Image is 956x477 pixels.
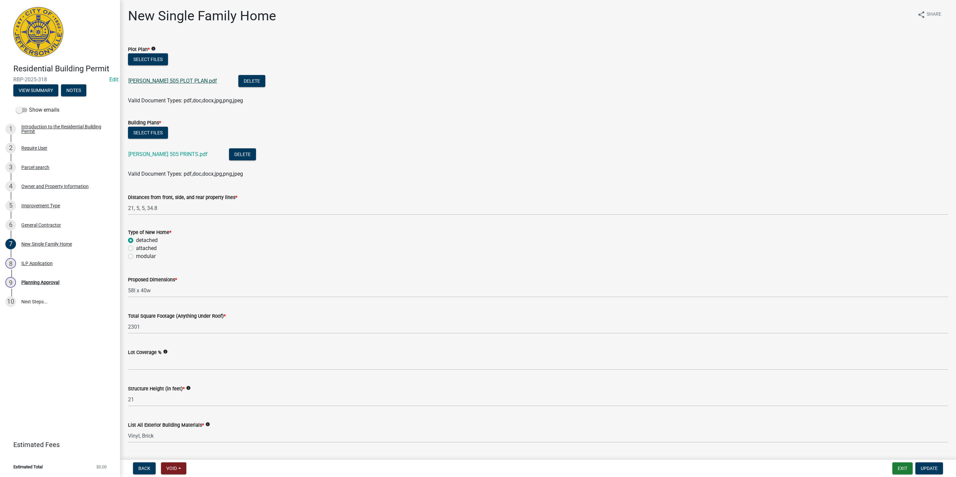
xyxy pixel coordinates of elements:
label: Lot Coverage % [128,350,162,355]
i: info [186,386,191,390]
div: Owner and Property Information [21,184,89,189]
label: Proposed Dimensions [128,278,177,282]
button: Back [133,462,156,474]
wm-modal-confirm: Delete Document [229,152,256,158]
div: 9 [5,277,16,288]
label: Plot Plan [128,47,150,52]
a: [PERSON_NAME] 505 PRINTS.pdf [128,151,208,157]
button: View Summary [13,84,58,96]
label: Building Plans [128,121,161,125]
div: General Contractor [21,223,61,227]
div: Parcel search [21,165,49,170]
label: Total Square Footage (Anything Under Roof) [128,314,226,319]
span: Void [166,466,177,471]
a: [PERSON_NAME] 505 PLOT PLAN.pdf [128,78,217,84]
wm-modal-confirm: Edit Application Number [109,76,118,83]
div: New Single Family Home [21,242,72,246]
label: detached [136,236,158,244]
div: 1 [5,124,16,134]
button: Delete [229,148,256,160]
div: 3 [5,162,16,173]
button: Void [161,462,186,474]
span: Update [921,466,938,471]
div: 2 [5,143,16,153]
span: Valid Document Types: pdf,doc,docx,jpg,png,jpeg [128,97,243,104]
div: 7 [5,239,16,249]
a: Estimated Fees [5,438,109,451]
wm-modal-confirm: Summary [13,88,58,93]
div: 5 [5,200,16,211]
i: info [205,422,210,427]
i: info [151,46,156,51]
button: Notes [61,84,86,96]
label: Structure Height (in feet) [128,387,185,391]
label: attached [136,244,157,252]
button: Select files [128,53,168,65]
span: RBP-2025-318 [13,76,107,83]
div: Planning Approval [21,280,59,285]
div: Require User [21,146,47,150]
wm-modal-confirm: Delete Document [238,78,265,85]
div: 6 [5,220,16,230]
span: Share [927,11,941,19]
div: Improvement Type [21,203,60,208]
span: Back [138,466,150,471]
a: Edit [109,76,118,83]
label: Distances from front, side, and rear property lines [128,195,237,200]
i: share [917,11,925,19]
button: Exit [892,462,913,474]
div: 10 [5,296,16,307]
div: ILP Application [21,261,53,266]
h4: Residential Building Permit [13,64,115,74]
label: List All Exterior Building Materials [128,423,204,428]
h1: New Single Family Home [128,8,276,24]
label: modular [136,252,156,260]
button: Update [915,462,943,474]
div: 8 [5,258,16,269]
wm-modal-confirm: Notes [61,88,86,93]
label: Show emails [16,106,59,114]
button: shareShare [912,8,947,21]
span: $0.00 [96,465,107,469]
div: 4 [5,181,16,192]
span: Valid Document Types: pdf,doc,docx,jpg,png,jpeg [128,171,243,177]
img: City of Jeffersonville, Indiana [13,7,63,57]
button: Delete [238,75,265,87]
label: Type of New Home [128,230,171,235]
div: Introduction to the Residential Building Permit [21,124,109,134]
i: info [163,349,168,354]
span: Estimated Total [13,465,43,469]
button: Select files [128,127,168,139]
